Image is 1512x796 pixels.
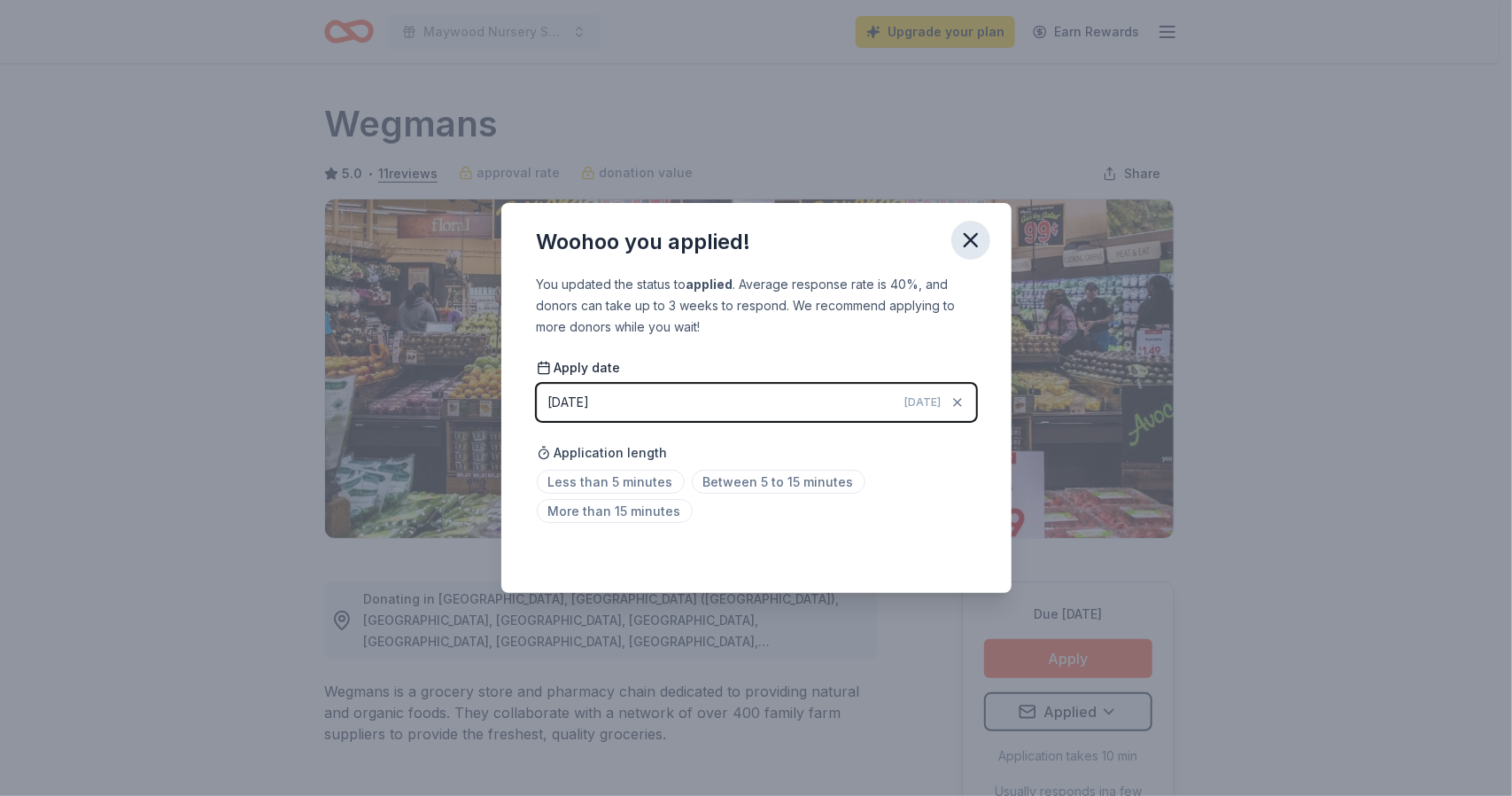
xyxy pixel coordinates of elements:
span: More than 15 minutes [537,499,693,523]
button: [DATE][DATE] [537,384,976,421]
b: applied [686,277,733,292]
div: Woohoo you applied! [537,228,751,256]
span: Less than 5 minutes [537,470,685,494]
div: You updated the status to . Average response rate is 40%, and donors can take up to 3 weeks to re... [537,274,976,338]
div: [DATE] [548,392,590,413]
span: [DATE] [905,395,942,410]
span: Apply date [537,359,621,377]
span: Application length [537,442,668,464]
span: Between 5 to 15 minutes [692,470,865,494]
